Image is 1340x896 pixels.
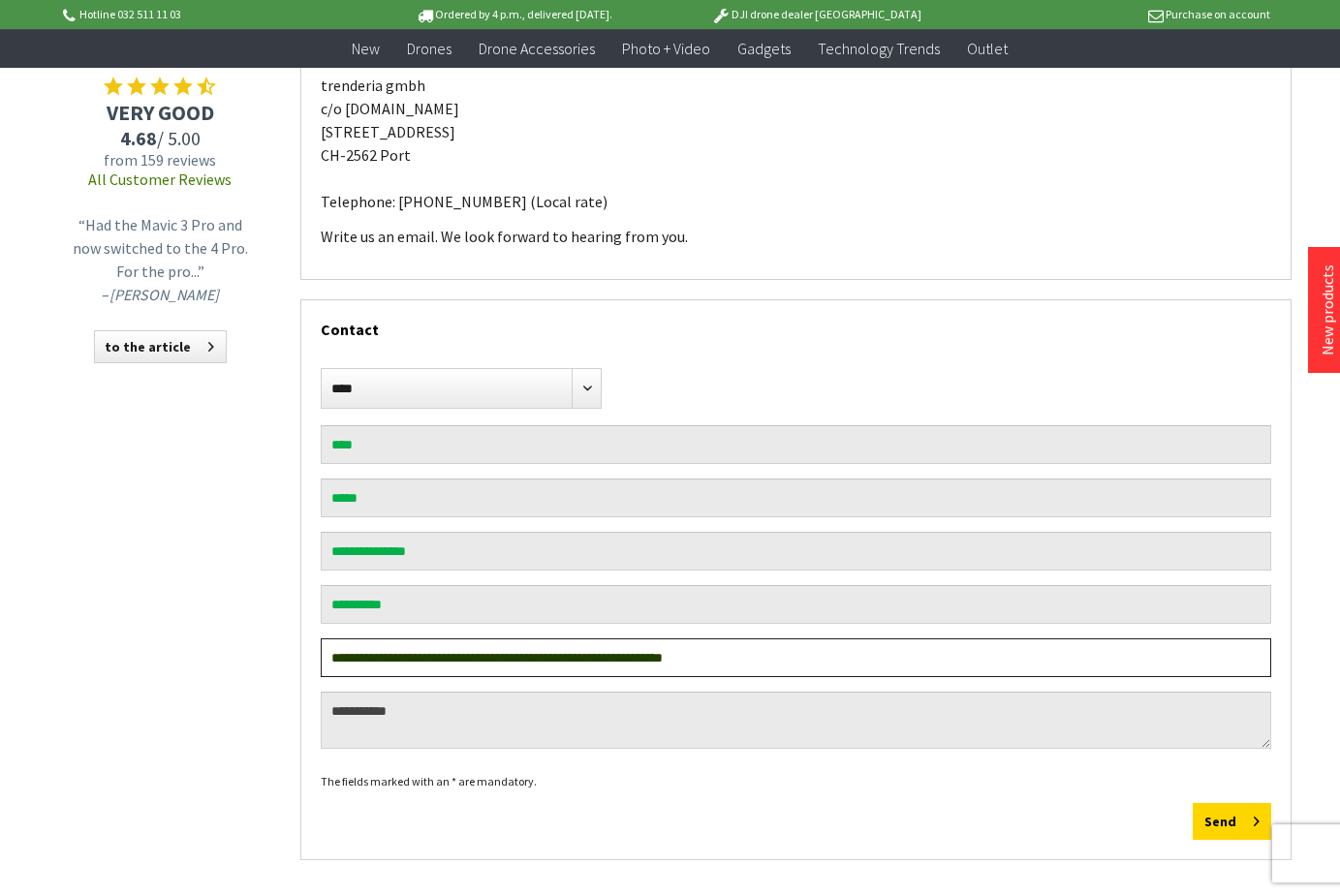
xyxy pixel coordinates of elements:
[321,74,1271,213] p: trenderia gmbh c/o [DOMAIN_NAME] [STREET_ADDRESS] CH-2562 Port Telephone: [PHONE_NUMBER] (Local r...
[393,29,465,69] a: Drones
[60,3,362,26] p: Hotline 032 511 11 03
[120,126,157,150] span: 4.68
[608,29,724,69] a: Photo + Video
[109,285,219,304] em: [PERSON_NAME]
[88,170,232,189] a: All Customer Reviews
[724,29,804,69] a: Gadgets
[1318,264,1337,355] a: New products
[479,39,595,58] span: Drone Accessories
[968,3,1270,26] p: Purchase on account
[818,39,940,58] span: Technology Trends
[665,3,967,26] p: DJI drone dealer [GEOGRAPHIC_DATA]
[94,330,227,363] a: to the article
[967,39,1008,58] span: Outlet
[465,29,608,69] a: Drone Accessories
[321,225,1271,248] p: Write us an email. We look forward to hearing from you.
[362,3,665,26] p: Ordered by 4 p.m., delivered [DATE].
[407,39,452,58] span: Drones
[804,29,953,69] a: Technology Trends
[622,39,710,58] span: Photo + Video
[338,29,393,69] a: New
[63,213,257,306] p: “Had the Mavic 3 Pro and now switched to the 4 Pro. For the pro...” –
[58,99,262,126] span: VERY GOOD
[352,39,380,58] span: New
[58,126,262,150] span: / 5.00
[953,29,1021,69] a: Outlet
[58,150,262,170] span: from 159 reviews
[321,770,1271,793] div: The fields marked with an * are mandatory.
[321,300,1271,349] div: Contact
[1193,803,1271,840] button: Send
[737,39,791,58] span: Gadgets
